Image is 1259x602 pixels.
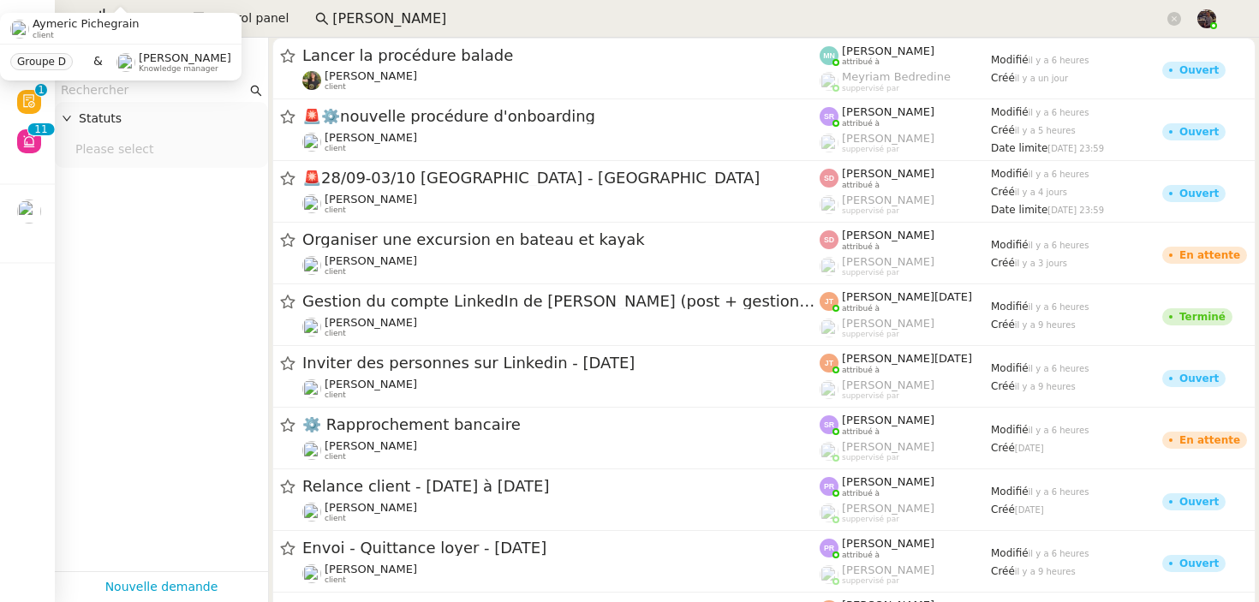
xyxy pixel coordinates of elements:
span: suppervisé par [842,515,899,524]
p: 1 [41,123,48,139]
span: [PERSON_NAME] [139,51,231,64]
img: svg [820,415,838,434]
span: [DATE] [1015,444,1044,453]
span: Créé [991,565,1015,577]
a: Nouvelle demande [105,577,218,597]
app-user-label: Knowledge manager [116,51,231,74]
app-user-detailed-label: client [302,378,820,400]
div: Ouvert [1179,558,1219,569]
span: suppervisé par [842,576,899,586]
img: 2af2e8ed-4e7a-4339-b054-92d163d57814 [1197,9,1216,28]
span: Relance client - [DATE] à [DATE] [302,479,820,494]
div: En attente [1179,435,1240,445]
span: attribué à [842,366,880,375]
img: users%2FW4OQjB9BRtYK2an7yusO0WsYLsD3%2Favatar%2F28027066-518b-424c-8476-65f2e549ac29 [302,133,321,152]
nz-badge-sup: 1 [35,84,47,96]
span: attribué à [842,304,880,313]
span: client [33,31,54,40]
app-user-label: attribué à [820,105,991,128]
span: client [325,82,346,92]
span: Date limite [991,142,1047,154]
span: client [325,329,346,338]
span: & [93,51,103,74]
span: Meyriam Bedredine [842,70,951,83]
img: users%2FCygQWYDBOPOznN603WeuNE1Nrh52%2Favatar%2F30207385-4d55-4b71-b239-1e3378469e4a [302,503,321,522]
span: ⚙️ Rapprochement bancaire [302,417,820,432]
span: attribué à [842,551,880,560]
span: [PERSON_NAME] [842,378,934,391]
span: [PERSON_NAME] [842,194,934,206]
span: Modifié [991,106,1029,118]
span: il y a 6 heures [1029,549,1089,558]
img: users%2F37wbV9IbQuXMU0UH0ngzBXzaEe12%2Favatar%2Fcba66ece-c48a-48c8-9897-a2adc1834457 [302,379,321,398]
span: suppervisé par [842,330,899,339]
img: svg [820,107,838,126]
img: users%2FyQfMwtYgTqhRP2YHWHmG2s2LYaD3%2Favatar%2Fprofile-pic.png [820,442,838,461]
span: Modifié [991,168,1029,180]
app-user-detailed-label: client [302,316,820,338]
span: Knowledge manager [139,64,218,74]
span: 28/09-03/10 [GEOGRAPHIC_DATA] - [GEOGRAPHIC_DATA] [302,170,820,186]
span: [PERSON_NAME][DATE] [842,290,972,303]
span: suppervisé par [842,84,899,93]
img: users%2FoFdbodQ3TgNoWt9kP3GXAs5oaCq1%2Favatar%2Fprofile-pic.png [116,53,135,72]
span: [PERSON_NAME] [325,69,417,82]
div: Ouvert [1179,188,1219,199]
img: users%2F37wbV9IbQuXMU0UH0ngzBXzaEe12%2Favatar%2Fcba66ece-c48a-48c8-9897-a2adc1834457 [302,318,321,337]
span: attribué à [842,427,880,437]
span: Gestion du compte LinkedIn de [PERSON_NAME] (post + gestion messages) - [DATE] [302,294,820,309]
span: client [325,390,346,400]
app-user-label: attribué à [820,45,991,67]
div: En attente [1179,250,1240,260]
div: Ouvert [1179,497,1219,507]
span: Créé [991,257,1015,269]
app-user-label: suppervisé par [820,378,991,401]
img: svg [820,354,838,373]
div: Statuts [55,102,268,135]
span: [PERSON_NAME] [842,105,934,118]
img: users%2FZAFXFIaOftf5WR54ZWPI2chrP4e2%2Favatar%2F37d67975-0ae7-4b49-8879-2c14f609ece3 [302,441,321,460]
span: [PERSON_NAME] [842,414,934,426]
span: [PERSON_NAME] [325,501,417,514]
span: suppervisé par [842,145,899,154]
span: il y a 6 heures [1029,108,1089,117]
img: svg [820,539,838,557]
span: attribué à [842,181,880,190]
img: users%2FoFdbodQ3TgNoWt9kP3GXAs5oaCq1%2Favatar%2Fprofile-pic.png [820,134,838,152]
app-user-label: suppervisé par [820,317,991,339]
span: [PERSON_NAME][DATE] [842,352,972,365]
img: users%2FoFdbodQ3TgNoWt9kP3GXAs5oaCq1%2Favatar%2Fprofile-pic.png [820,257,838,276]
span: il y a 3 jours [1015,259,1067,268]
span: [PERSON_NAME] [325,131,417,144]
span: client [325,575,346,585]
span: il y a 6 heures [1029,487,1089,497]
div: Ouvert [1179,373,1219,384]
span: Créé [991,186,1015,198]
app-user-detailed-label: client [302,69,820,92]
input: Rechercher [332,8,1164,31]
span: Modifié [991,424,1029,436]
img: users%2FrLg9kJpOivdSURM9kMyTNR7xGo72%2Favatar%2Fb3a3d448-9218-437f-a4e5-c617cb932dda [17,200,41,224]
span: [PERSON_NAME] [842,167,934,180]
img: users%2FoFdbodQ3TgNoWt9kP3GXAs5oaCq1%2Favatar%2Fprofile-pic.png [820,319,838,337]
span: suppervisé par [842,268,899,277]
app-user-label: attribué à [820,167,991,189]
img: users%2FyQfMwtYgTqhRP2YHWHmG2s2LYaD3%2Favatar%2Fprofile-pic.png [820,504,838,522]
div: Terminé [1179,312,1226,322]
app-user-label: attribué à [820,229,991,251]
span: Créé [991,124,1015,136]
span: Créé [991,380,1015,392]
span: client [325,452,346,462]
span: Modifié [991,547,1029,559]
span: [PERSON_NAME] [842,45,934,57]
span: Modifié [991,486,1029,498]
app-user-label: suppervisé par [820,255,991,277]
app-user-label: attribué à [820,414,991,436]
span: il y a 6 heures [1029,241,1089,250]
img: users%2FoFdbodQ3TgNoWt9kP3GXAs5oaCq1%2Favatar%2Fprofile-pic.png [820,195,838,214]
span: Lancer la procédure balade [302,48,820,63]
span: [PERSON_NAME] [325,316,417,329]
app-user-label: attribué à [820,537,991,559]
span: il y a 9 heures [1015,320,1076,330]
img: 59e8fd3f-8fb3-40bf-a0b4-07a768509d6a [302,71,321,90]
